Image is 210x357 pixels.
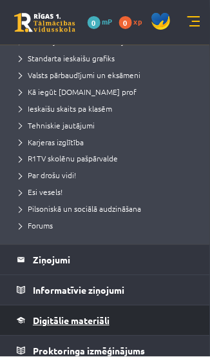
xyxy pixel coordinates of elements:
span: Proktoringa izmēģinājums [33,345,145,357]
span: Karjeras izglītība [19,137,84,147]
a: Ziņojumi [17,245,194,275]
span: Valsts pārbaudījumi un eksāmeni [19,70,140,80]
a: Digitālie materiāli [17,306,194,336]
span: Par drošu vidi! [19,170,76,181]
a: R1TV skolēnu pašpārvalde [19,153,197,165]
a: Valsts pārbaudījumi un eksāmeni [19,69,197,81]
span: Esi vesels! [19,187,62,198]
a: Ieskaišu skaits pa klasēm [19,103,197,114]
span: 0 [88,16,100,29]
a: Standarta ieskaišu grafiks [19,52,197,64]
span: Ieskaišu skaits pa klasēm [19,103,112,114]
span: 0 [119,16,132,29]
a: Esi vesels! [19,187,197,198]
span: mP [102,16,113,26]
span: Pilsoniskā un sociālā audzināšana [19,204,141,214]
span: Forums [19,221,53,231]
span: Tehniskie jautājumi [19,120,95,130]
a: Informatīvie ziņojumi [17,276,194,305]
a: Tehniskie jautājumi [19,119,197,131]
span: xp [134,16,142,26]
a: Forums [19,220,197,232]
span: R1TV skolēnu pašpārvalde [19,154,118,164]
span: Digitālie materiāli [33,315,110,327]
a: Rīgas 1. Tālmācības vidusskola [14,13,75,32]
a: Kā iegūt [DOMAIN_NAME] prof [19,86,197,97]
a: Pilsoniskā un sociālā audzināšana [19,203,197,215]
legend: Informatīvie ziņojumi [33,276,194,305]
span: Standarta ieskaišu grafiks [19,53,115,63]
legend: Ziņojumi [33,245,194,275]
a: 0 xp [119,16,149,26]
a: Karjeras izglītība [19,136,197,148]
span: Kā iegūt [DOMAIN_NAME] prof [19,87,137,97]
a: Par drošu vidi! [19,170,197,181]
